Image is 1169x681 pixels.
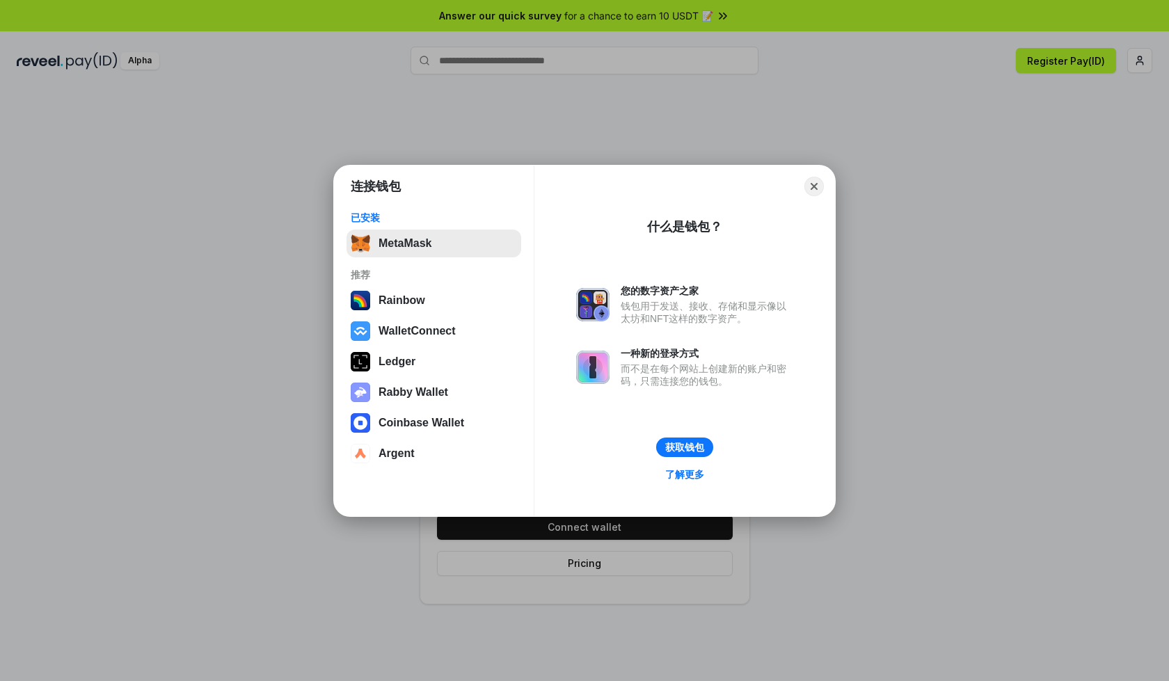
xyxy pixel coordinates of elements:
[647,218,722,235] div: 什么是钱包？
[379,417,464,429] div: Coinbase Wallet
[379,325,456,337] div: WalletConnect
[657,465,713,483] a: 了解更多
[351,383,370,402] img: svg+xml,%3Csvg%20xmlns%3D%22http%3A%2F%2Fwww.w3.org%2F2000%2Fsvg%22%20fill%3D%22none%22%20viewBox...
[665,468,704,481] div: 了解更多
[351,234,370,253] img: svg+xml,%3Csvg%20fill%3D%22none%22%20height%3D%2233%22%20viewBox%3D%220%200%2035%2033%22%20width%...
[351,444,370,463] img: svg+xml,%3Csvg%20width%3D%2228%22%20height%3D%2228%22%20viewBox%3D%220%200%2028%2028%22%20fill%3D...
[347,287,521,314] button: Rainbow
[347,230,521,257] button: MetaMask
[379,386,448,399] div: Rabby Wallet
[351,291,370,310] img: svg+xml,%3Csvg%20width%3D%22120%22%20height%3D%22120%22%20viewBox%3D%220%200%20120%20120%22%20fil...
[379,237,431,250] div: MetaMask
[347,378,521,406] button: Rabby Wallet
[379,355,415,368] div: Ledger
[351,178,401,195] h1: 连接钱包
[576,351,610,384] img: svg+xml,%3Csvg%20xmlns%3D%22http%3A%2F%2Fwww.w3.org%2F2000%2Fsvg%22%20fill%3D%22none%22%20viewBox...
[351,211,517,224] div: 已安装
[804,177,824,196] button: Close
[347,440,521,467] button: Argent
[621,285,793,297] div: 您的数字资产之家
[347,409,521,437] button: Coinbase Wallet
[351,352,370,371] img: svg+xml,%3Csvg%20xmlns%3D%22http%3A%2F%2Fwww.w3.org%2F2000%2Fsvg%22%20width%3D%2228%22%20height%3...
[576,288,610,321] img: svg+xml,%3Csvg%20xmlns%3D%22http%3A%2F%2Fwww.w3.org%2F2000%2Fsvg%22%20fill%3D%22none%22%20viewBox...
[621,347,793,360] div: 一种新的登录方式
[665,441,704,454] div: 获取钱包
[351,321,370,341] img: svg+xml,%3Csvg%20width%3D%2228%22%20height%3D%2228%22%20viewBox%3D%220%200%2028%2028%22%20fill%3D...
[347,348,521,376] button: Ledger
[379,447,415,460] div: Argent
[379,294,425,307] div: Rainbow
[351,269,517,281] div: 推荐
[621,300,793,325] div: 钱包用于发送、接收、存储和显示像以太坊和NFT这样的数字资产。
[621,362,793,387] div: 而不是在每个网站上创建新的账户和密码，只需连接您的钱包。
[656,438,713,457] button: 获取钱包
[351,413,370,433] img: svg+xml,%3Csvg%20width%3D%2228%22%20height%3D%2228%22%20viewBox%3D%220%200%2028%2028%22%20fill%3D...
[347,317,521,345] button: WalletConnect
